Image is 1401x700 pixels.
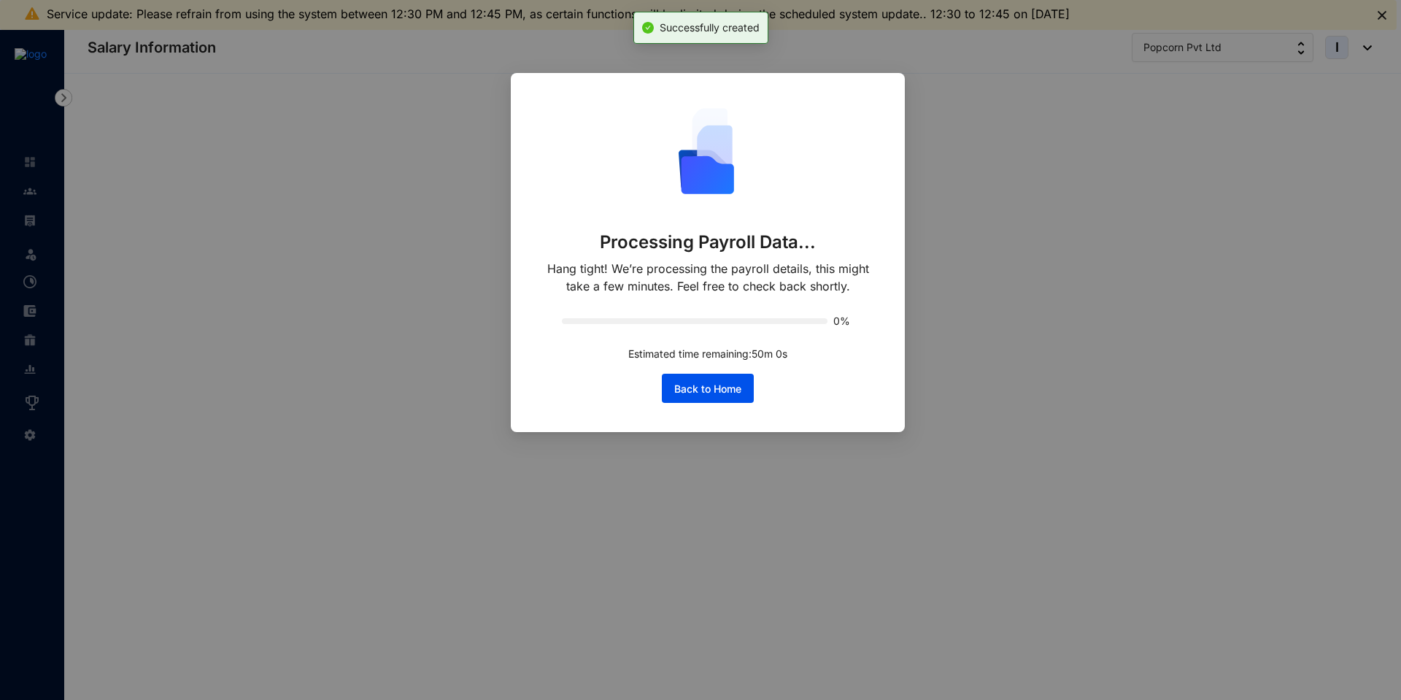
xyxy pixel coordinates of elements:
[662,374,754,403] button: Back to Home
[674,382,741,396] span: Back to Home
[540,260,876,295] p: Hang tight! We’re processing the payroll details, this might take a few minutes. Feel free to che...
[600,231,817,254] p: Processing Payroll Data...
[628,346,787,362] p: Estimated time remaining: 50 m 0 s
[660,21,760,34] span: Successfully created
[642,22,654,34] span: check-circle
[833,316,854,326] span: 0%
